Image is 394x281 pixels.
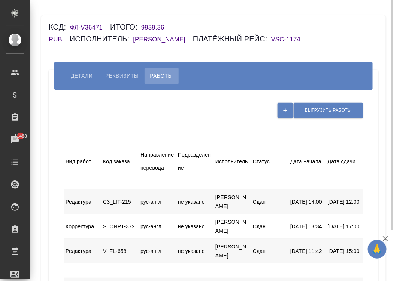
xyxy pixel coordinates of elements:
div: [DATE] 13:34 [288,219,326,234]
div: Код заказа [103,155,137,168]
span: Детали [71,71,93,80]
div: [DATE] 17:00 [326,219,363,234]
span: Выгрузить работы [305,107,352,114]
a: 11488 [2,130,28,149]
div: рус-англ [139,195,176,209]
h6: ФЛ-V36471 [70,24,110,31]
span: 11488 [10,132,31,140]
div: C3_LIT-215 [101,195,139,209]
div: Статус [253,155,287,168]
div: Дата начала [290,155,324,168]
div: не указано [176,244,213,258]
div: Дата сдачи [328,155,361,168]
div: [PERSON_NAME] [213,190,251,213]
div: [DATE] 14:00 [288,195,326,209]
h6: Итого: [110,23,141,31]
button: 🙏 [368,240,387,259]
div: Редактура [64,195,101,209]
h6: [PERSON_NAME] [133,36,193,43]
div: Вид работ [66,155,99,168]
div: [PERSON_NAME] [213,215,251,238]
h6: Код: [49,23,70,31]
h6: VSC-1174 [271,36,308,43]
div: [DATE] 11:42 [288,244,326,258]
div: Подразделение [178,148,212,175]
div: Сдан [251,195,288,209]
div: Корректура [64,219,101,234]
div: Сдан [251,219,288,234]
div: Исполнитель [215,155,249,168]
a: VSC-1174 [271,37,308,43]
div: не указано [176,219,213,234]
div: V_FL-658 [101,244,139,258]
div: рус-англ [139,244,176,258]
span: Реквизиты [105,71,139,80]
div: S_ONPT-372 [101,219,139,234]
div: рус-англ [139,219,176,234]
button: Выгрузить работы [294,103,363,118]
div: [DATE] 15:00 [326,244,363,258]
div: Направление перевода [140,148,174,175]
div: Сдан [251,244,288,258]
div: не указано [176,195,213,209]
h6: Исполнитель: [70,35,133,43]
span: Работы [150,71,173,80]
div: [DATE] 12:00 [326,195,363,209]
h6: Платёжный рейс: [193,35,271,43]
div: [PERSON_NAME] [213,240,251,263]
a: [PERSON_NAME] [133,37,193,43]
div: Редактура [64,244,101,258]
span: 🙏 [371,241,384,257]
